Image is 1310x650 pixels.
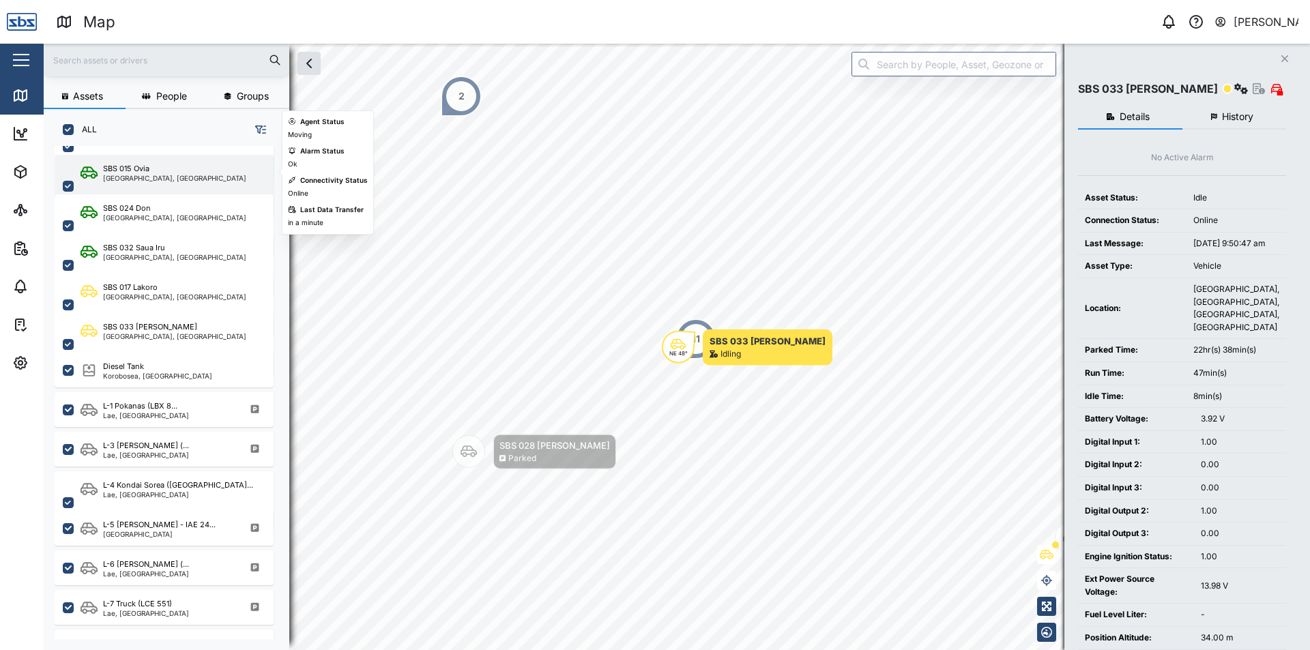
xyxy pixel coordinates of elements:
div: Lae, [GEOGRAPHIC_DATA] [103,610,189,617]
div: SBS 028 [PERSON_NAME] [499,439,610,452]
div: 2 [458,89,465,104]
div: Map [83,10,115,34]
span: History [1222,112,1253,121]
div: Alarm Status [300,146,345,157]
div: Lae, [GEOGRAPHIC_DATA] [103,491,253,498]
div: Map marker [1055,521,1171,556]
div: SBS 033 [PERSON_NAME] [1078,80,1218,98]
div: Agent Status [300,117,345,128]
div: Digital Output 2: [1085,505,1187,518]
div: SBS 015 Ovia [103,163,149,175]
div: [DATE] 9:50:47 am [1193,237,1279,250]
input: Search assets or drivers [52,50,281,70]
div: Alarms [35,279,78,294]
div: Lae, [GEOGRAPHIC_DATA] [103,570,189,577]
div: Dashboard [35,126,97,141]
div: Online [288,188,308,199]
div: - [1201,608,1279,621]
button: [PERSON_NAME] [1214,12,1299,31]
div: Ext Power Source Voltage: [1085,573,1187,598]
div: 47min(s) [1193,367,1279,380]
div: Sites [35,203,68,218]
div: 34.00 m [1201,632,1279,645]
div: Digital Input 3: [1085,482,1187,494]
div: 13.98 V [1201,580,1279,593]
div: Last Data Transfer [300,205,364,216]
div: Tasks [35,317,73,332]
div: 0.00 [1201,482,1279,494]
div: No Active Alarm [1151,151,1214,164]
div: Vehicle [1193,260,1279,273]
div: Map [35,88,66,103]
div: L-5 [PERSON_NAME] - IAE 24... [103,519,216,531]
div: [GEOGRAPHIC_DATA], [GEOGRAPHIC_DATA] [103,175,246,181]
div: Connectivity Status [300,175,368,186]
div: 22hr(s) 38min(s) [1193,344,1279,357]
div: 8min(s) [1193,390,1279,403]
div: Asset Status: [1085,192,1180,205]
img: Main Logo [7,7,37,37]
span: Groups [237,91,269,101]
div: 1.00 [1201,505,1279,518]
div: [GEOGRAPHIC_DATA], [GEOGRAPHIC_DATA] [103,333,246,340]
div: Map marker [452,434,616,469]
div: grid [55,146,289,639]
div: Diesel Tank [103,361,144,372]
div: L-7 Truck (LCE 551) [103,598,172,610]
div: Position Altitude: [1085,632,1187,645]
span: People [156,91,187,101]
div: Idle [1193,192,1279,205]
div: 0.00 [1201,458,1279,471]
div: 3.92 V [1201,413,1279,426]
div: Parked [508,452,536,465]
div: [GEOGRAPHIC_DATA], [GEOGRAPHIC_DATA] [103,214,246,221]
div: SBS 033 [PERSON_NAME] [710,334,826,348]
div: SBS 017 Lakoro [103,282,158,293]
div: SBS 032 Saua Iru [103,242,165,254]
label: ALL [74,124,97,135]
div: L-3 [PERSON_NAME] (... [103,440,189,452]
div: SBS 033 [PERSON_NAME] [103,321,197,333]
div: L-6 [PERSON_NAME] (... [103,559,189,570]
div: Idle Time: [1085,390,1180,403]
div: Fuel Level Liter: [1085,608,1187,621]
div: Asset Type: [1085,260,1180,273]
div: Map marker [662,329,832,366]
div: Engine Ignition Status: [1085,550,1187,563]
div: Online [1193,214,1279,227]
div: Connection Status: [1085,214,1180,227]
div: Last Message: [1085,237,1180,250]
div: [GEOGRAPHIC_DATA], [GEOGRAPHIC_DATA], [GEOGRAPHIC_DATA], [GEOGRAPHIC_DATA] [1193,283,1279,334]
div: Map marker [441,76,482,117]
div: Battery Voltage: [1085,413,1187,426]
div: L-1 Pokanas (LBX 8... [103,400,177,412]
div: Digital Output 3: [1085,527,1187,540]
div: [GEOGRAPHIC_DATA] [103,531,216,537]
div: Moving [288,130,312,141]
div: 0.00 [1201,527,1279,540]
div: 1.00 [1201,436,1279,449]
div: Idling [720,348,741,361]
span: Details [1120,112,1150,121]
div: [GEOGRAPHIC_DATA], [GEOGRAPHIC_DATA] [103,293,246,300]
div: Digital Input 2: [1085,458,1187,471]
div: 1.00 [1201,550,1279,563]
div: Lae, [GEOGRAPHIC_DATA] [103,412,189,419]
div: Ok [288,159,297,170]
div: Map marker [675,319,716,359]
input: Search by People, Asset, Geozone or Place [851,52,1056,76]
div: Digital Input 1: [1085,436,1187,449]
canvas: Map [44,44,1310,650]
div: Location: [1085,302,1180,315]
div: Run Time: [1085,367,1180,380]
div: Lae, [GEOGRAPHIC_DATA] [103,452,189,458]
div: NE 48° [669,351,688,356]
div: SBS 009 [PERSON_NAME]... [103,638,203,649]
div: [PERSON_NAME] [1234,14,1299,31]
div: Assets [35,164,78,179]
div: SBS 024 Don [103,203,151,214]
div: Reports [35,241,82,256]
div: [GEOGRAPHIC_DATA], [GEOGRAPHIC_DATA] [103,254,246,261]
div: in a minute [288,218,323,228]
div: Parked Time: [1085,344,1180,357]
